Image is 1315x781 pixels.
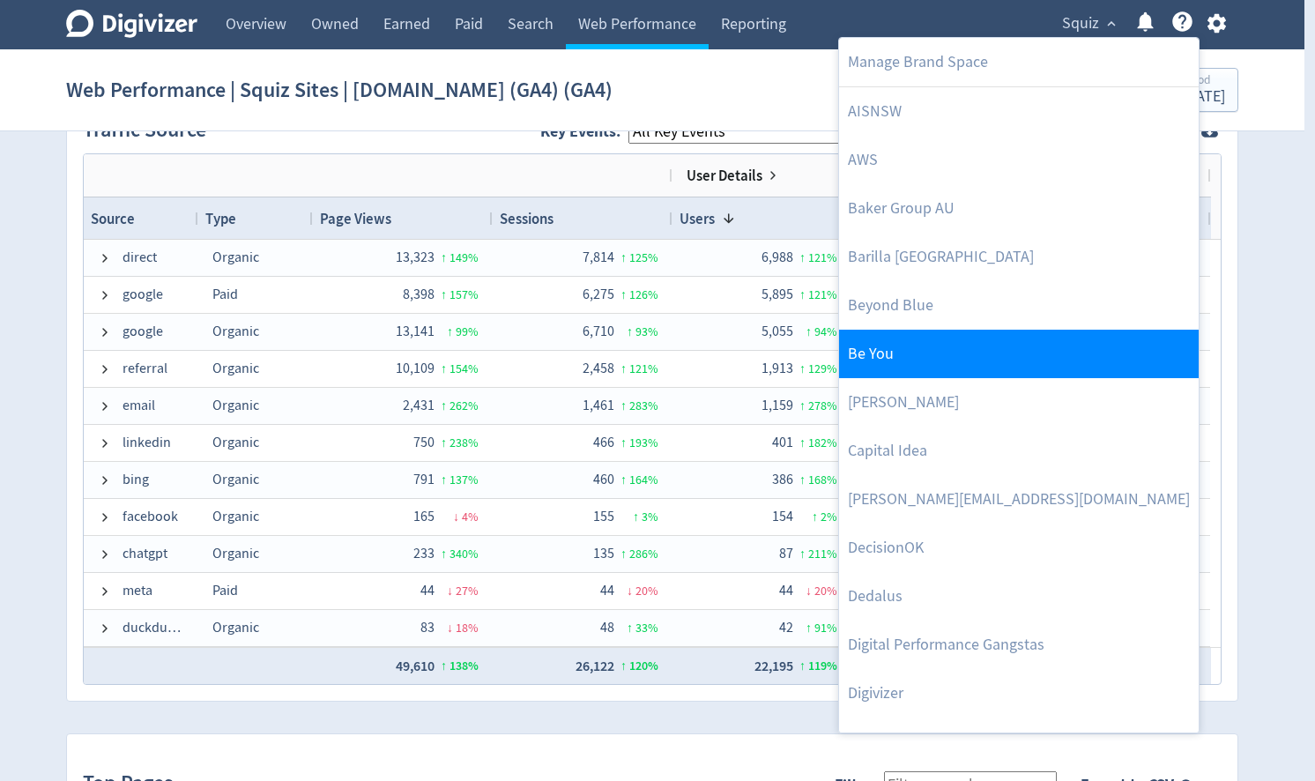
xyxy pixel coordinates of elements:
[839,87,1199,136] a: AISNSW
[839,184,1199,233] a: Baker Group AU
[839,524,1199,572] a: DecisionOK
[839,718,1199,766] a: Digivizer SLT
[839,475,1199,524] a: [PERSON_NAME][EMAIL_ADDRESS][DOMAIN_NAME]
[839,427,1199,475] a: Capital Idea
[839,621,1199,669] a: Digital Performance Gangstas
[839,38,1199,86] a: Manage Brand Space
[839,669,1199,718] a: Digivizer
[839,233,1199,281] a: Barilla [GEOGRAPHIC_DATA]
[839,572,1199,621] a: Dedalus
[839,281,1199,330] a: Beyond Blue
[839,136,1199,184] a: AWS
[839,378,1199,427] a: [PERSON_NAME]
[839,330,1199,378] a: Be You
